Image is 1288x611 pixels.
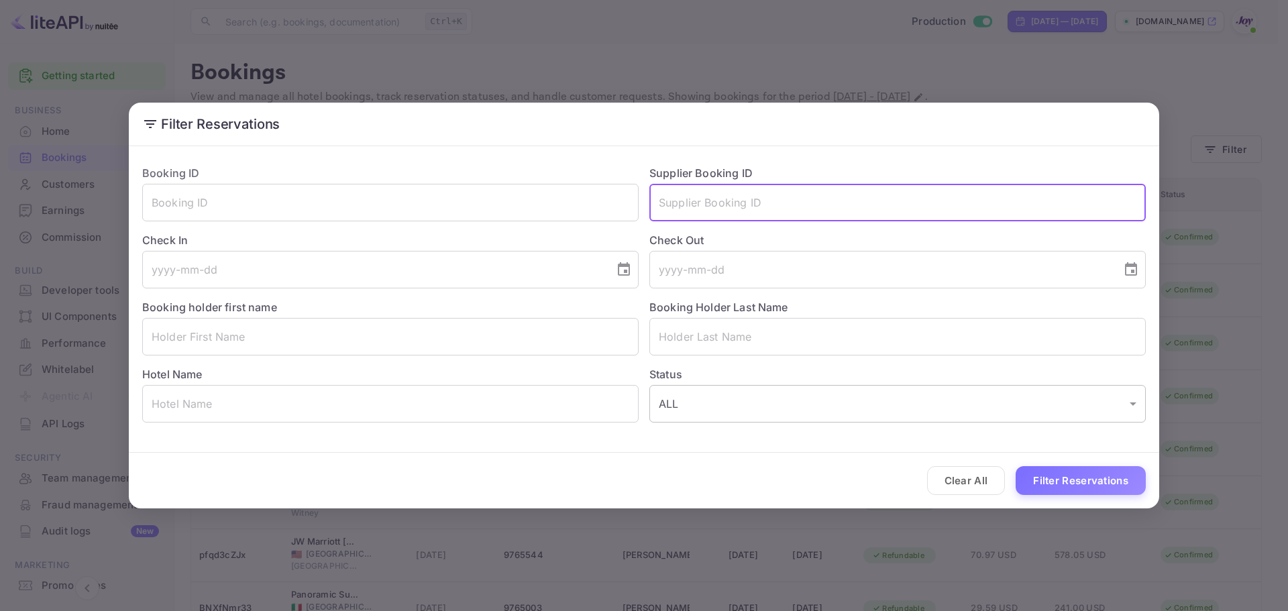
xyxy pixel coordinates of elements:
[649,366,1146,382] label: Status
[142,166,200,180] label: Booking ID
[610,256,637,283] button: Choose date
[1118,256,1144,283] button: Choose date
[649,385,1146,423] div: ALL
[142,184,639,221] input: Booking ID
[142,318,639,355] input: Holder First Name
[142,300,277,314] label: Booking holder first name
[142,368,203,381] label: Hotel Name
[649,251,1112,288] input: yyyy-mm-dd
[927,466,1006,495] button: Clear All
[649,232,1146,248] label: Check Out
[142,385,639,423] input: Hotel Name
[649,166,753,180] label: Supplier Booking ID
[649,300,788,314] label: Booking Holder Last Name
[142,251,605,288] input: yyyy-mm-dd
[129,103,1159,146] h2: Filter Reservations
[649,318,1146,355] input: Holder Last Name
[1016,466,1146,495] button: Filter Reservations
[649,184,1146,221] input: Supplier Booking ID
[142,232,639,248] label: Check In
